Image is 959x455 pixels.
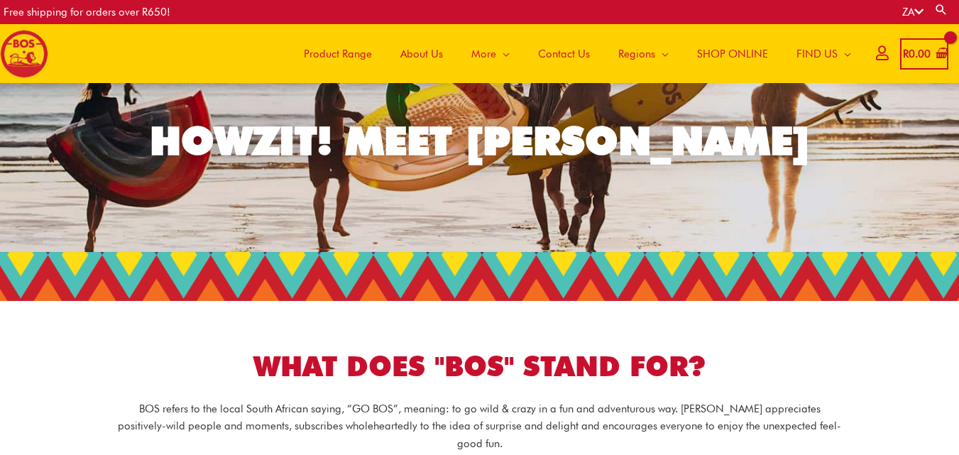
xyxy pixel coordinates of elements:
a: Regions [604,24,683,83]
a: Contact Us [524,24,604,83]
span: Contact Us [538,33,590,75]
a: About Us [386,24,457,83]
div: HOWZIT! MEET [PERSON_NAME] [150,121,810,160]
a: More [457,24,524,83]
span: SHOP ONLINE [697,33,768,75]
nav: Site Navigation [279,24,865,83]
span: R [903,48,909,60]
a: ZA [902,6,924,18]
span: About Us [400,33,443,75]
span: FIND US [796,33,838,75]
bdi: 0.00 [903,48,931,60]
span: Product Range [304,33,372,75]
a: Product Range [290,24,386,83]
a: SHOP ONLINE [683,24,782,83]
span: Regions [618,33,655,75]
p: BOS refers to the local South African saying, “GO BOS”, meaning: to go wild & crazy in a fun and ... [118,400,842,453]
h1: WHAT DOES "BOS" STAND FOR? [82,347,877,386]
a: Search button [934,3,948,16]
span: More [471,33,496,75]
a: View Shopping Cart, empty [900,38,948,70]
